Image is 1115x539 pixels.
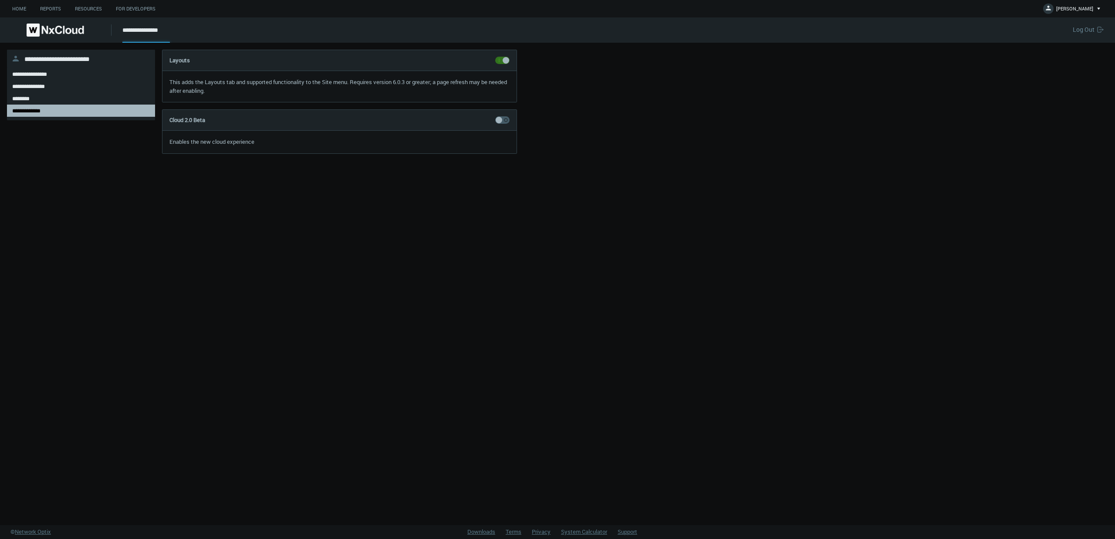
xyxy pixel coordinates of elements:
a: Home [5,3,33,14]
a: Privacy [532,528,551,536]
span: This adds the Layouts tab and supported functionality to the Site menu. Requires version 6.0.3 or... [169,78,507,95]
a: Downloads [467,528,495,536]
img: Nx Cloud logo [27,24,84,37]
h4: Cloud 2.0 Beta [169,116,205,125]
a: Reports [33,3,68,14]
a: ©Network Optix [10,528,51,536]
a: System Calculator [561,528,607,536]
span: Network Optix [15,528,51,536]
a: Terms [506,528,521,536]
span: Enables the new cloud experience [169,138,254,146]
h4: Layouts [169,56,190,65]
a: Support [618,528,637,536]
span: [PERSON_NAME] [1056,5,1093,15]
a: Resources [68,3,109,14]
span: Log Out [1073,25,1097,34]
a: For Developers [109,3,162,14]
